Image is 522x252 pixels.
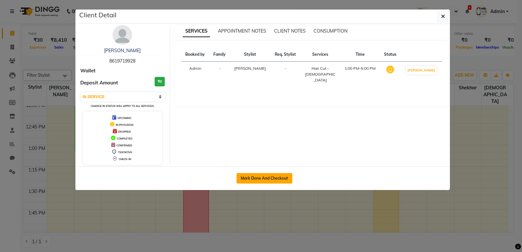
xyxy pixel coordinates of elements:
[406,66,437,74] button: [PERSON_NAME]
[183,25,210,37] span: SERVICES
[91,104,154,108] small: Change in status will apply to all services.
[270,62,300,87] td: -
[113,25,132,45] img: avatar
[118,130,131,133] span: DROPPED
[209,62,230,87] td: -
[104,48,141,53] a: [PERSON_NAME]
[116,123,133,126] span: IN PROGRESS
[209,48,230,62] th: Family
[181,62,209,87] td: Admin
[79,10,116,20] h5: Client Detail
[109,58,135,64] span: 8619719928
[80,67,96,75] span: Wallet
[270,48,300,62] th: Req. Stylist
[155,77,165,86] h3: ₹0
[117,137,132,140] span: COMPLETED
[237,173,292,184] button: Mark Done And Checkout
[181,48,209,62] th: Booked by
[119,157,131,161] span: CHECK-IN
[340,48,380,62] th: Time
[80,79,118,87] span: Deposit Amount
[116,144,132,147] span: CONFIRMED
[218,28,266,34] span: APPOINTMENT NOTES
[234,66,266,71] span: [PERSON_NAME]
[380,48,401,62] th: Status
[314,28,347,34] span: CONSUMPTION
[118,151,132,154] span: TENTATIVE
[300,48,340,62] th: Services
[340,62,380,87] td: 1:00 PM-5:00 PM
[304,66,336,83] div: Hair Cut - [DEMOGRAPHIC_DATA]
[274,28,306,34] span: CLIENT NOTES
[117,116,131,120] span: UPCOMING
[230,48,270,62] th: Stylist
